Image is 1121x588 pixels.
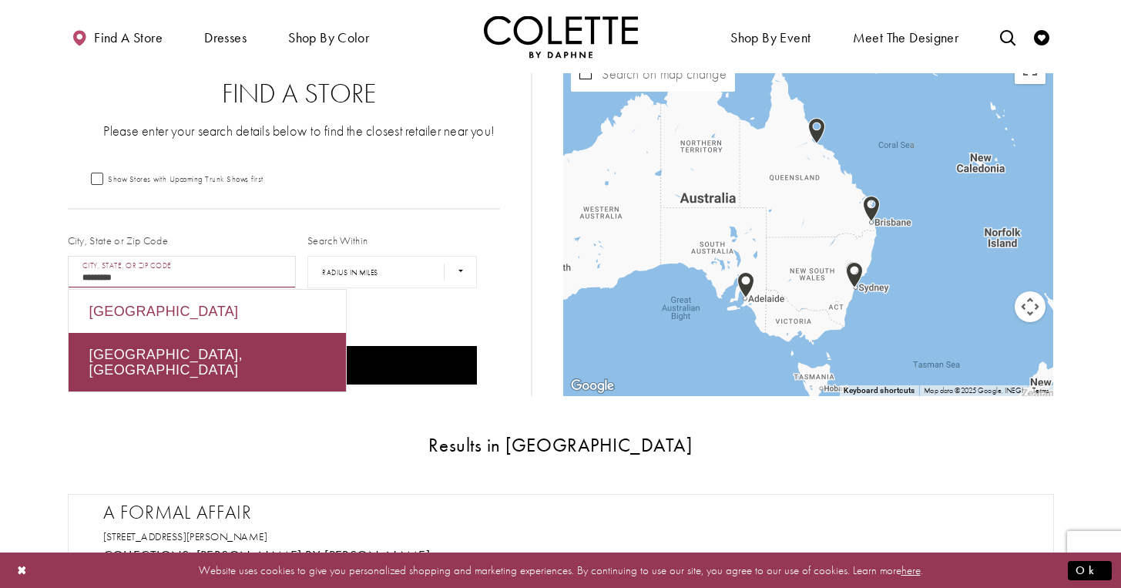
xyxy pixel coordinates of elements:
button: Submit Dialog [1068,560,1112,580]
select: Radius In Miles [307,256,477,288]
h3: Results in [GEOGRAPHIC_DATA] [68,435,1054,455]
img: Colette by Daphne [484,15,638,58]
p: Website uses cookies to give you personalized shopping and marketing experiences. By continuing t... [111,559,1010,580]
label: Search Within [307,233,368,248]
h2: A Formal Affair [103,501,1034,524]
button: Close Dialog [9,556,35,583]
h2: Find a Store [99,79,501,109]
input: City, State, or ZIP Code [68,256,297,288]
a: here [901,562,921,577]
div: [GEOGRAPHIC_DATA], [GEOGRAPHIC_DATA] [69,333,346,391]
button: Map camera controls [1015,291,1045,322]
img: Google Image #52 [567,376,618,396]
span: Map data ©2025 Google, INEGI [924,385,1023,395]
a: Toggle search [996,15,1019,58]
div: Map with store locations [563,45,1053,396]
button: Keyboard shortcuts [844,385,915,396]
a: Check Wishlist [1030,15,1053,58]
div: [GEOGRAPHIC_DATA] [69,290,346,333]
a: Open this area in Google Maps (opens a new window) [567,376,618,396]
span: Collections: [103,546,193,564]
p: Please enter your search details below to find the closest retailer near you! [99,121,501,140]
a: Visit Colette by Daphne page [196,546,431,564]
label: City, State or Zip Code [68,233,169,248]
a: [STREET_ADDRESS][PERSON_NAME] [103,529,268,543]
a: Terms [1032,385,1049,395]
a: Visit Home Page [484,15,638,58]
